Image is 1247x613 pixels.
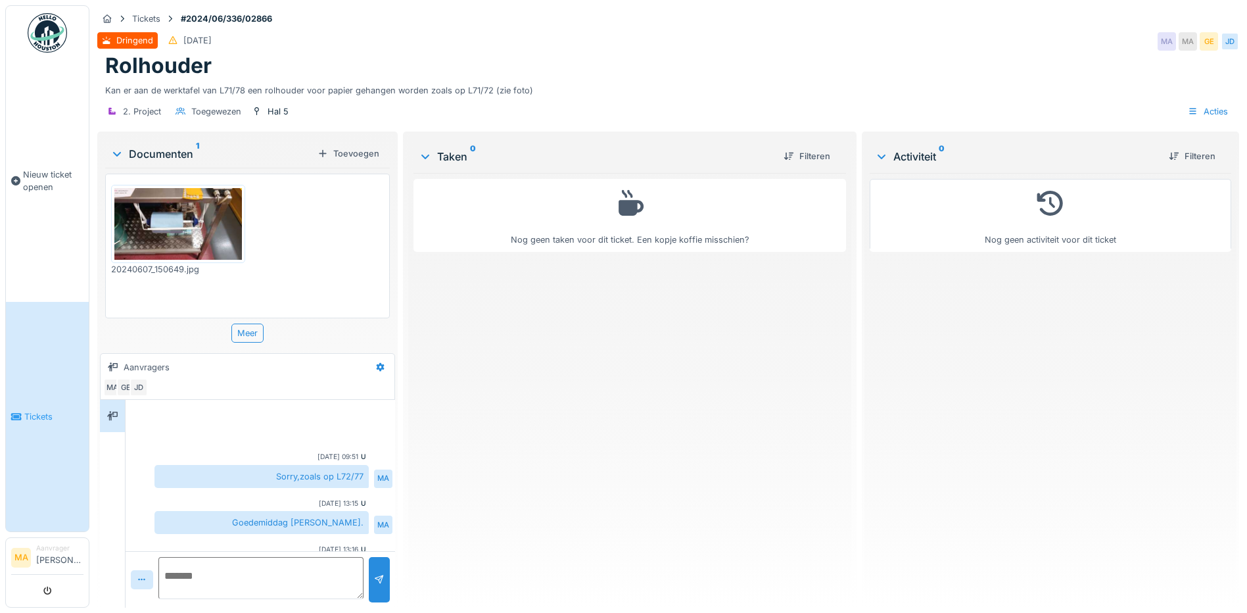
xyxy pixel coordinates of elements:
div: MA [1179,32,1197,51]
div: MA [374,470,392,488]
div: Goedemiddag [PERSON_NAME]. [154,511,369,534]
div: Dringend [116,34,153,47]
div: Toegewezen [191,105,241,118]
div: [DATE] [183,34,212,47]
img: qbzs6yq61xfp4nycksqs1x9nbz7q [114,188,242,260]
a: MA Aanvrager[PERSON_NAME] [11,543,83,575]
span: Nieuw ticket openen [23,168,83,193]
div: JD [1221,32,1239,51]
div: MA [1158,32,1176,51]
div: U [361,499,366,508]
div: Hal 5 [268,105,289,118]
div: Filteren [1164,147,1221,165]
div: Documenten [110,146,312,162]
div: U [361,452,366,462]
div: Meer [231,324,264,343]
div: GE [1200,32,1218,51]
div: [DATE] 13:16 [319,545,358,554]
div: MA [374,516,392,534]
div: Filteren [778,147,835,165]
div: Aanvragers [124,361,170,374]
div: Taken [419,149,773,164]
sup: 1 [196,146,199,162]
div: [DATE] 13:15 [319,499,358,508]
div: 20240607_150649.jpg [111,263,245,276]
div: Toevoegen [312,145,385,162]
img: Badge_color-CXgf-gQk.svg [28,13,67,53]
div: Tickets [132,12,160,25]
div: GE [116,378,135,397]
div: [DATE] 09:51 [318,452,358,462]
h1: Rolhouder [105,53,212,78]
div: JD [129,378,148,397]
div: 2. Project [123,105,161,118]
div: Sorry,zoals op L72/77 [154,465,369,488]
li: [PERSON_NAME] [36,543,83,572]
li: MA [11,548,31,568]
div: Kan er aan de werktafel van L71/78 een rolhouder voor papier gehangen worden zoals op L71/72 (zie... [105,79,1231,97]
div: MA [103,378,122,397]
div: Nog geen activiteit voor dit ticket [878,185,1223,246]
a: Nieuw ticket openen [6,60,89,302]
div: Activiteit [875,149,1158,164]
sup: 0 [470,149,476,164]
div: Nog geen taken voor dit ticket. Een kopje koffie misschien? [422,185,837,246]
div: U [361,545,366,554]
div: Acties [1182,102,1234,121]
sup: 0 [939,149,945,164]
strong: #2024/06/336/02866 [176,12,277,25]
a: Tickets [6,302,89,531]
div: Aanvrager [36,543,83,553]
span: Tickets [24,410,83,423]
